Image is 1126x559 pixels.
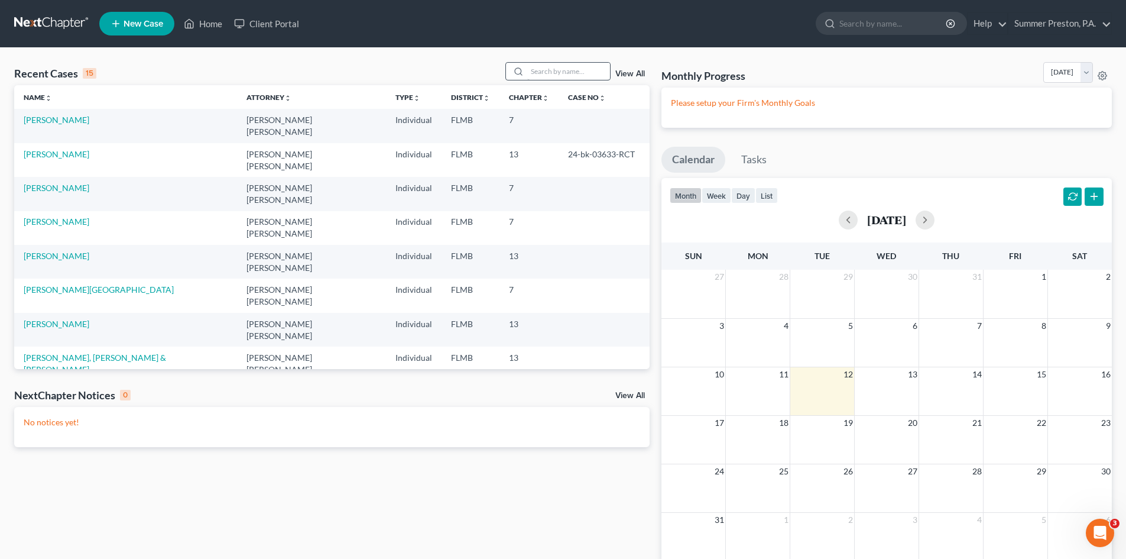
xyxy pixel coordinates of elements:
span: 4 [976,513,983,527]
td: FLMB [442,245,499,279]
span: Tue [815,251,830,261]
span: 6 [911,319,919,333]
span: 31 [713,513,725,527]
span: 19 [842,416,854,430]
a: Nameunfold_more [24,93,52,102]
span: 3 [1110,519,1119,528]
span: 18 [778,416,790,430]
a: [PERSON_NAME][GEOGRAPHIC_DATA] [24,285,174,295]
span: 1 [783,513,790,527]
span: 20 [907,416,919,430]
td: Individual [386,143,442,177]
a: [PERSON_NAME] [24,217,89,227]
a: Client Portal [228,13,305,34]
a: Case Nounfold_more [568,93,606,102]
span: 11 [778,367,790,382]
h3: Monthly Progress [661,69,745,83]
td: FLMB [442,177,499,211]
span: New Case [124,20,163,28]
span: 9 [1105,319,1112,333]
a: Calendar [661,147,725,173]
span: 25 [778,464,790,479]
span: 3 [718,319,725,333]
span: Thu [942,251,959,261]
a: Help [968,13,1007,34]
td: 13 [499,245,559,279]
td: FLMB [442,109,499,143]
td: [PERSON_NAME] [PERSON_NAME] [237,109,386,143]
span: 10 [713,367,725,382]
td: 13 [499,313,559,347]
td: Individual [386,211,442,245]
span: 16 [1100,367,1112,382]
i: unfold_more [284,95,291,102]
td: [PERSON_NAME] [PERSON_NAME] [237,279,386,312]
a: [PERSON_NAME] [24,115,89,125]
div: Recent Cases [14,66,96,80]
span: 15 [1036,367,1047,382]
span: 31 [971,270,983,284]
span: 30 [1100,464,1112,479]
span: 17 [713,416,725,430]
i: unfold_more [542,95,549,102]
td: FLMB [442,211,499,245]
td: 7 [499,109,559,143]
td: 13 [499,143,559,177]
a: Tasks [731,147,777,173]
p: No notices yet! [24,416,640,428]
td: [PERSON_NAME] [PERSON_NAME] [237,143,386,177]
i: unfold_more [45,95,52,102]
span: 27 [713,270,725,284]
a: Attorneyunfold_more [246,93,291,102]
td: Individual [386,279,442,312]
span: 13 [907,367,919,382]
a: Summer Preston, P.A. [1008,13,1111,34]
span: 23 [1100,416,1112,430]
i: unfold_more [483,95,490,102]
span: 14 [971,367,983,382]
td: 24-bk-03633-RCT [559,143,650,177]
span: 29 [1036,464,1047,479]
td: Individual [386,347,442,380]
td: FLMB [442,143,499,177]
a: [PERSON_NAME] [24,319,89,329]
a: Home [178,13,228,34]
span: 3 [911,513,919,527]
td: Individual [386,245,442,279]
td: 7 [499,177,559,211]
span: 5 [847,319,854,333]
td: [PERSON_NAME] [PERSON_NAME] [237,313,386,347]
a: Districtunfold_more [451,93,490,102]
span: Fri [1009,251,1021,261]
span: 2 [847,513,854,527]
button: day [731,188,755,203]
span: Mon [748,251,768,261]
td: [PERSON_NAME] [PERSON_NAME] [237,211,386,245]
span: 21 [971,416,983,430]
input: Search by name... [527,63,610,80]
span: 1 [1040,270,1047,284]
span: 27 [907,464,919,479]
span: 29 [842,270,854,284]
td: 13 [499,347,559,380]
span: 24 [713,464,725,479]
a: [PERSON_NAME] [24,251,89,261]
span: 2 [1105,270,1112,284]
span: 7 [976,319,983,333]
iframe: Intercom live chat [1086,519,1114,547]
div: 15 [83,68,96,79]
span: 28 [971,464,983,479]
td: [PERSON_NAME] [PERSON_NAME] [237,245,386,279]
td: Individual [386,177,442,211]
a: Chapterunfold_more [509,93,549,102]
span: 5 [1040,513,1047,527]
span: Sat [1072,251,1087,261]
td: Individual [386,313,442,347]
span: 8 [1040,319,1047,333]
a: [PERSON_NAME] [24,183,89,193]
a: [PERSON_NAME], [PERSON_NAME] & [PERSON_NAME] [24,353,166,374]
span: 4 [783,319,790,333]
td: [PERSON_NAME] [PERSON_NAME] [237,177,386,211]
span: 12 [842,367,854,382]
button: list [755,188,778,203]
